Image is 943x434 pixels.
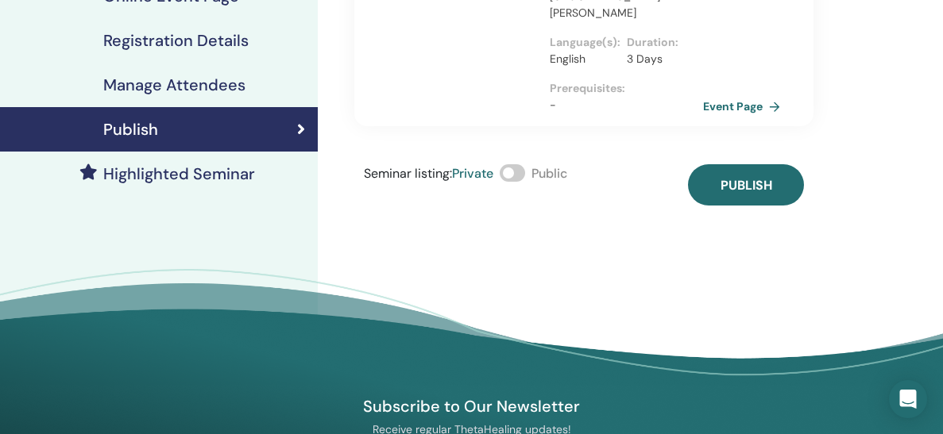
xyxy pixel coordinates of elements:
[721,177,772,194] span: Publish
[550,80,703,97] p: Prerequisites :
[688,164,804,205] button: Publish
[103,164,255,183] h4: Highlighted Seminar
[627,34,694,51] p: Duration :
[627,51,694,67] p: 3 Days
[531,165,567,182] span: Public
[550,97,703,113] p: -
[364,165,452,182] span: Seminar listing :
[550,34,617,51] p: Language(s) :
[103,31,249,50] h4: Registration Details
[103,75,245,94] h4: Manage Attendees
[452,165,493,182] span: Private
[288,396,655,417] h4: Subscribe to Our Newsletter
[550,51,617,67] p: English
[703,94,786,118] a: Event Page
[103,120,158,139] h4: Publish
[889,380,927,418] div: Open Intercom Messenger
